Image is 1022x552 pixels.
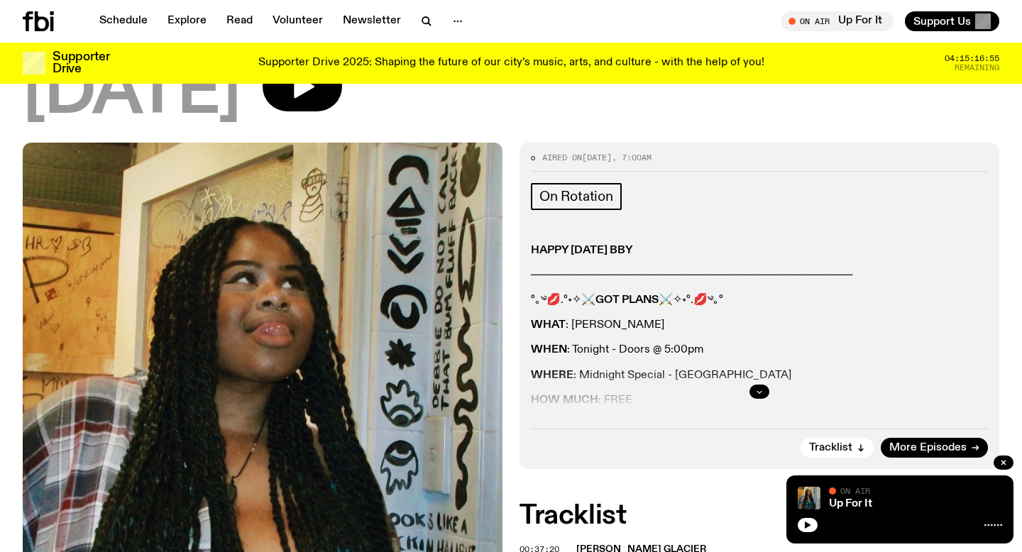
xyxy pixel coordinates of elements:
span: Aired on [542,152,582,163]
button: Tracklist [801,438,874,458]
span: On Air [840,486,870,495]
strong: WHAT [531,319,566,331]
p: : Tonight - Doors @ 5:00pm [531,343,988,357]
h2: Tracklist [520,503,999,529]
a: Volunteer [264,11,331,31]
strong: GOT PLANS [595,294,659,306]
a: Schedule [91,11,156,31]
span: Support Us [913,15,971,28]
img: Ify - a Brown Skin girl with black braided twists, looking up to the side with her tongue stickin... [798,487,820,509]
button: On AirUp For It [781,11,894,31]
p: : [PERSON_NAME] [531,319,988,332]
span: [DATE] [23,62,240,126]
a: Read [218,11,261,31]
strong: HAPPY [DATE] BBY [531,245,633,256]
a: Up For It [829,498,872,509]
a: More Episodes [881,438,988,458]
span: On Rotation [539,189,613,204]
h3: Supporter Drive [53,51,109,75]
span: , 7:00am [612,152,652,163]
span: 04:15:16:55 [945,55,999,62]
a: Newsletter [334,11,410,31]
span: More Episodes [889,442,967,453]
p: ──────────────────────────────────────── [531,269,988,282]
p: °｡༄💋.°˖✧⚔ ⚔✧˖°.💋༄｡° [531,294,988,307]
strong: WHEN [531,344,567,355]
span: Tracklist [809,442,852,453]
span: Remaining [955,64,999,72]
a: On Rotation [531,183,622,210]
a: Explore [159,11,215,31]
span: [DATE] [582,152,612,163]
button: Support Us [905,11,999,31]
p: Supporter Drive 2025: Shaping the future of our city’s music, arts, and culture - with the help o... [258,57,764,70]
